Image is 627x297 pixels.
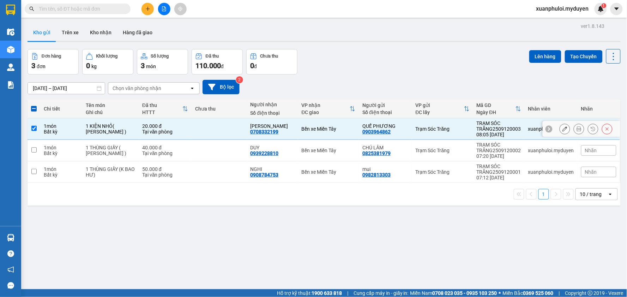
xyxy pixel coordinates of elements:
[528,126,574,132] div: xuanphuloi.myduyen
[254,64,257,69] span: đ
[142,150,188,156] div: Tại văn phòng
[477,102,516,108] div: Mã GD
[477,132,521,137] div: 08:05 [DATE]
[86,109,135,115] div: Ghi chú
[142,166,188,172] div: 50.000 đ
[362,109,408,115] div: Số điện thoại
[56,24,84,41] button: Trên xe
[192,49,243,75] button: Đã thu110.000đ
[86,123,135,135] div: 1 KIỆN NHỎ( KO BAO HƯ )
[362,166,408,172] div: mui
[206,54,219,59] div: Đã thu
[151,54,169,59] div: Số lượng
[221,64,224,69] span: đ
[302,109,350,115] div: ĐC giao
[581,22,605,30] div: ver 1.8.143
[42,54,61,59] div: Đơn hàng
[410,289,497,297] span: Miền Nam
[585,148,597,153] span: Nhãn
[250,129,278,135] div: 0708332199
[37,64,46,69] span: đơn
[302,148,356,153] div: Bến xe Miền Tây
[362,129,391,135] div: 0903964862
[603,3,605,8] span: 1
[302,126,356,132] div: Bến xe Miền Tây
[141,61,145,70] span: 3
[7,81,14,89] img: solution-icon
[416,148,470,153] div: Trạm Sóc Trăng
[250,172,278,178] div: 0908784753
[146,64,156,69] span: món
[250,110,294,116] div: Số điện thoại
[189,85,195,91] svg: open
[560,124,570,134] div: Sửa đơn hàng
[302,102,350,108] div: VP nhận
[158,3,170,15] button: file-add
[250,102,294,107] div: Người nhận
[503,289,554,297] span: Miền Bắc
[39,5,122,13] input: Tìm tên, số ĐT hoặc mã đơn
[174,3,187,15] button: aim
[580,191,602,198] div: 10 / trang
[416,126,470,132] div: Trạm Sóc Trăng
[29,6,34,11] span: search
[246,49,297,75] button: Chưa thu0đ
[141,3,154,15] button: plus
[7,282,14,289] span: message
[86,166,135,178] div: 1 THÙNG GIẤY (K BAO HƯ)
[86,145,135,156] div: 1 THÙNG GIẤY ( KO BAO HƯ )
[203,80,240,94] button: Bộ lọc
[528,106,574,112] div: Nhân viên
[84,24,117,41] button: Kho nhận
[302,169,356,175] div: Bến xe Miền Tây
[298,100,359,118] th: Toggle SortBy
[178,6,183,11] span: aim
[588,291,593,296] span: copyright
[142,129,188,135] div: Tại văn phòng
[7,64,14,71] img: warehouse-icon
[142,123,188,129] div: 20.000 đ
[347,289,348,297] span: |
[362,172,391,178] div: 0982813303
[477,109,516,115] div: Ngày ĐH
[250,123,294,129] div: LỆ THỦY
[44,129,79,135] div: Bất kỳ
[433,290,497,296] strong: 0708 023 035 - 0935 103 250
[250,61,254,70] span: 0
[412,100,473,118] th: Toggle SortBy
[82,49,133,75] button: Khối lượng0kg
[162,6,167,11] span: file-add
[31,61,35,70] span: 3
[7,28,14,36] img: warehouse-icon
[44,150,79,156] div: Bất kỳ
[44,172,79,178] div: Bất kỳ
[250,150,278,156] div: 0939228810
[477,164,521,175] div: TRẠM SÓC TRĂNG2509120001
[86,61,90,70] span: 0
[477,175,521,180] div: 07:12 [DATE]
[6,5,15,15] img: logo-vxr
[86,102,135,108] div: Tên món
[602,3,607,8] sup: 1
[142,102,182,108] div: Đã thu
[610,3,623,15] button: caret-down
[7,250,14,257] span: question-circle
[598,6,604,12] img: icon-new-feature
[416,169,470,175] div: Trạm Sóc Trăng
[416,109,464,115] div: ĐC lấy
[354,289,409,297] span: Cung cấp máy in - giấy in:
[362,102,408,108] div: Người gửi
[559,289,560,297] span: |
[96,54,118,59] div: Khối lượng
[44,145,79,150] div: 1 món
[195,61,221,70] span: 110.000
[477,142,521,153] div: TRẠM SÓC TRĂNG2509120002
[614,6,620,12] span: caret-down
[277,289,342,297] span: Hỗ trợ kỹ thuật:
[137,49,188,75] button: Số lượng3món
[362,145,408,150] div: CHÚ LÂM
[7,266,14,273] span: notification
[260,54,278,59] div: Chưa thu
[585,169,597,175] span: Nhãn
[531,4,595,13] span: xuanphuloi.myduyen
